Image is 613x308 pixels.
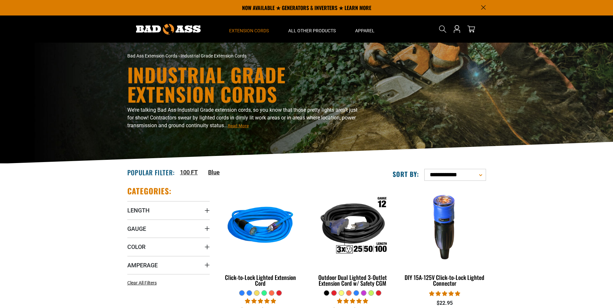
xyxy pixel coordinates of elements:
[127,280,159,286] a: Clear All Filters
[245,298,276,304] span: 4.87 stars
[180,168,198,177] a: 100 FT
[127,201,210,219] summary: Length
[127,65,363,104] h1: Industrial Grade Extension Cords
[219,186,302,290] a: blue Click-to-Lock Lighted Extension Cord
[127,53,363,59] nav: breadcrumbs
[219,15,279,43] summary: Extension Cords
[345,15,384,43] summary: Apparel
[127,106,363,129] p: We’re talking Bad Ass Industrial Grade extension cords, so you know that those pretty lights aren...
[178,53,180,58] span: ›
[127,168,175,177] h2: Popular Filter:
[229,28,269,34] span: Extension Cords
[403,274,486,286] div: DIY 15A-125V Click-to-Lock Lighted Connector
[127,280,157,285] span: Clear All Filters
[220,189,301,263] img: blue
[404,189,485,263] img: DIY 15A-125V Click-to-Lock Lighted Connector
[228,123,249,128] span: Read More
[127,225,146,232] span: Gauge
[136,24,201,35] img: Bad Ass Extension Cords
[219,274,302,286] div: Click-to-Lock Lighted Extension Cord
[311,274,394,286] div: Outdoor Dual Lighted 3-Outlet Extension Cord w/ Safety CGM
[208,168,220,177] a: Blue
[403,299,486,307] div: $22.95
[127,186,172,196] h2: Categories:
[438,24,448,34] summary: Search
[393,170,419,178] label: Sort by:
[288,28,336,34] span: All Other Products
[127,262,158,269] span: Amperage
[279,15,345,43] summary: All Other Products
[403,186,486,290] a: DIY 15A-125V Click-to-Lock Lighted Connector DIY 15A-125V Click-to-Lock Lighted Connector
[127,53,177,58] a: Bad Ass Extension Cords
[127,243,145,251] span: Color
[181,53,247,58] span: Industrial Grade Extension Cords
[312,189,393,263] img: Outdoor Dual Lighted 3-Outlet Extension Cord w/ Safety CGM
[127,256,210,274] summary: Amperage
[429,291,460,297] span: 4.84 stars
[337,298,368,304] span: 4.80 stars
[355,28,375,34] span: Apparel
[127,238,210,256] summary: Color
[127,207,150,214] span: Length
[127,220,210,238] summary: Gauge
[311,186,394,290] a: Outdoor Dual Lighted 3-Outlet Extension Cord w/ Safety CGM Outdoor Dual Lighted 3-Outlet Extensio...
